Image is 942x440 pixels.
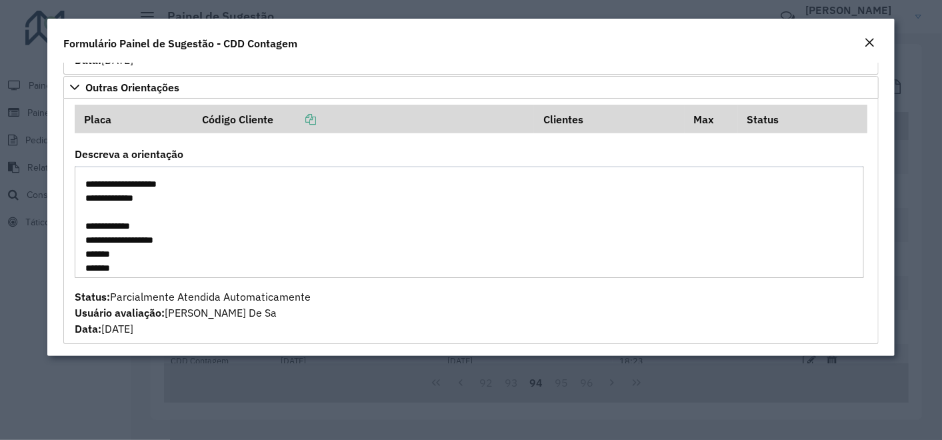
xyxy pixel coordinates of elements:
[685,105,738,133] th: Max
[738,105,867,133] th: Status
[75,146,183,162] label: Descreva a orientação
[75,306,165,319] strong: Usuário avaliação:
[63,99,879,343] div: Outras Orientações
[75,290,311,335] span: Parcialmente Atendida Automaticamente [PERSON_NAME] De Sa [DATE]
[864,37,875,48] em: Fechar
[193,105,535,133] th: Código Cliente
[75,290,110,303] strong: Status:
[534,105,684,133] th: Clientes
[63,76,879,99] a: Outras Orientações
[85,82,179,93] span: Outras Orientações
[274,113,317,126] a: Copiar
[75,322,101,335] strong: Data:
[75,105,193,133] th: Placa
[63,35,297,51] h4: Formulário Painel de Sugestão - CDD Contagem
[860,35,879,52] button: Close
